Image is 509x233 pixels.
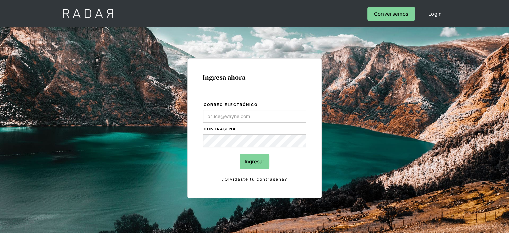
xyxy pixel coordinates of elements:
form: Login Form [203,101,306,183]
h1: Ingresa ahora [203,74,306,81]
a: ¿Olvidaste tu contraseña? [203,176,306,183]
input: Ingresar [240,154,269,169]
input: bruce@wayne.com [203,110,306,123]
label: Contraseña [204,126,306,133]
label: Correo electrónico [204,102,306,108]
a: Conversemos [367,7,415,21]
a: Login [422,7,449,21]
